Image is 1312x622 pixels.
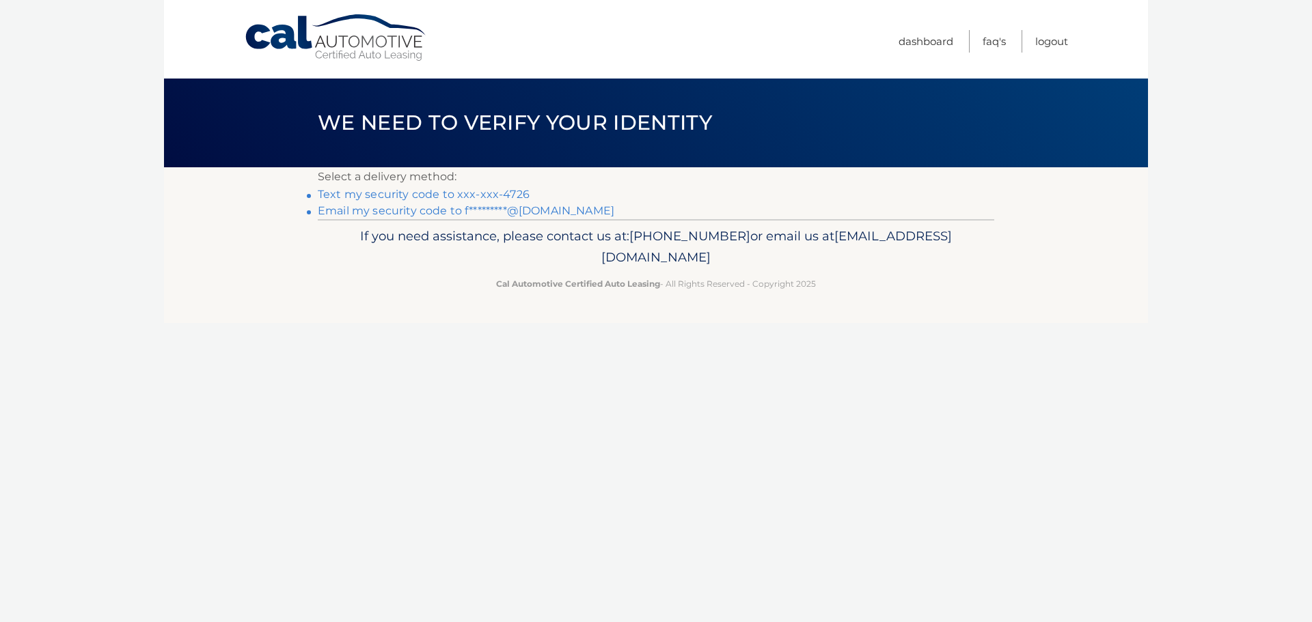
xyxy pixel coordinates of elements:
a: Dashboard [899,30,953,53]
p: If you need assistance, please contact us at: or email us at [327,225,985,269]
a: FAQ's [983,30,1006,53]
span: We need to verify your identity [318,110,712,135]
strong: Cal Automotive Certified Auto Leasing [496,279,660,289]
span: [PHONE_NUMBER] [629,228,750,244]
p: - All Rights Reserved - Copyright 2025 [327,277,985,291]
a: Logout [1035,30,1068,53]
a: Cal Automotive [244,14,428,62]
a: Email my security code to f*********@[DOMAIN_NAME] [318,204,614,217]
a: Text my security code to xxx-xxx-4726 [318,188,530,201]
p: Select a delivery method: [318,167,994,186]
